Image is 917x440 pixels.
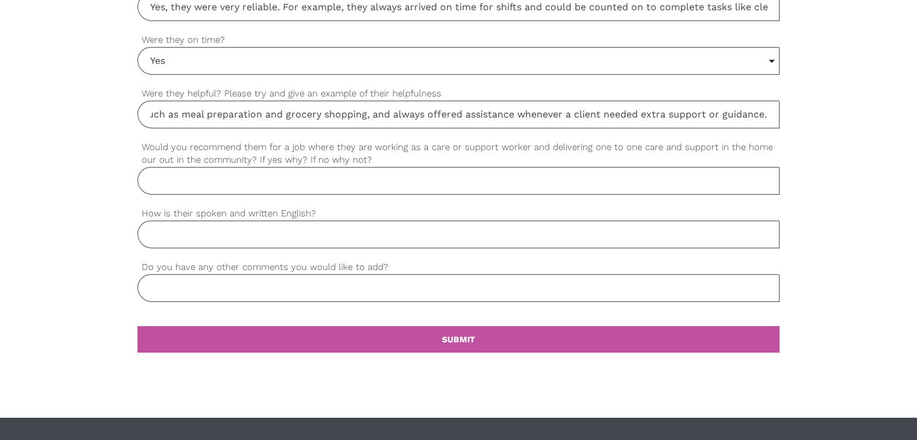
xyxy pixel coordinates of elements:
[442,335,475,344] b: SUBMIT
[137,33,780,47] label: Were they on time?
[137,326,780,353] a: SUBMIT
[137,87,780,101] label: Were they helpful? Please try and give an example of their helpfulness
[137,207,780,221] label: How is their spoken and written English?
[137,140,780,167] label: Would you recommend them for a job where they are working as a care or support worker and deliver...
[137,260,780,274] label: Do you have any other comments you would like to add?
